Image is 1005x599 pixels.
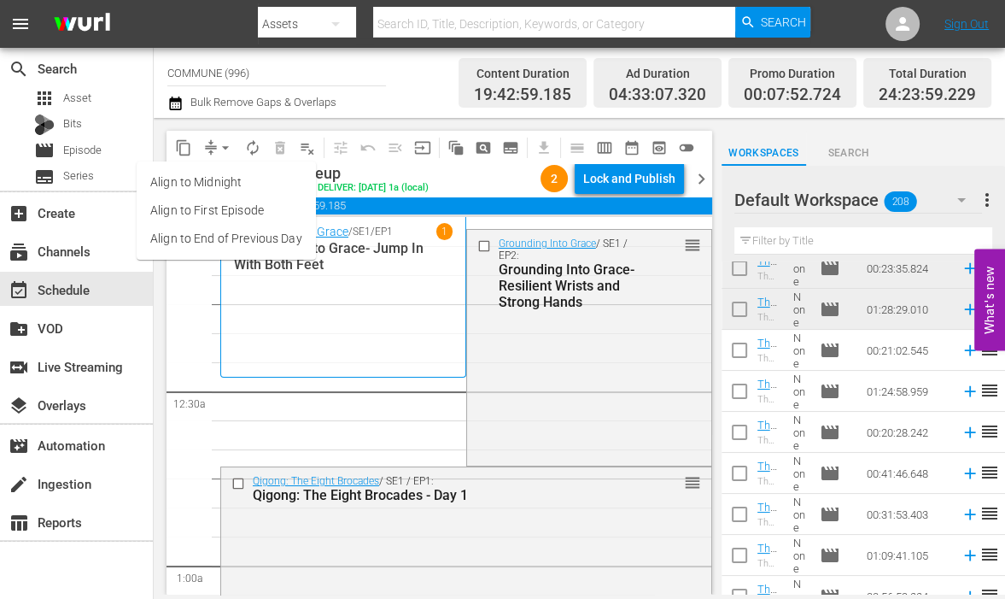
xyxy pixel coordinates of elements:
[961,382,979,401] svg: Add to Schedule
[63,90,91,107] span: Asset
[757,394,780,405] div: The Superpowers of Your Gut - Day 6
[684,473,701,492] span: reorder
[646,134,673,161] span: View Backup
[757,296,779,437] a: The Superpowers of Your Gut - Day 4
[276,197,712,214] span: 19:42:59.185
[175,139,192,156] span: content_copy
[757,353,780,364] div: The Superpowers of Your Gut - Day 5
[757,337,779,478] a: The Superpowers of Your Gut - Day 5
[860,248,954,289] td: 00:23:35.824
[979,380,1000,401] span: reorder
[348,226,353,238] p: /
[34,167,55,187] span: Series
[860,412,954,453] td: 00:20:28.242
[651,139,668,156] span: preview_outlined
[820,504,840,525] span: Episode
[961,505,979,524] svg: Add to Schedule
[253,475,622,503] div: / SE1 / EP1:
[499,238,596,250] a: Grounding Into Grace
[9,436,29,456] span: Automation
[239,134,266,161] span: Loop Content
[9,513,29,533] span: Reports
[879,62,976,85] div: Total Duration
[9,396,29,416] span: Overlays
[202,139,219,156] span: compress
[294,134,321,161] span: Clear Lineup
[820,340,840,361] span: Episode
[860,494,954,535] td: 00:31:53.403
[9,280,29,301] span: Schedule
[757,419,779,560] a: The Superpowers of Your Gut - Day 7
[979,503,1000,524] span: reorder
[979,462,1000,483] span: reorder
[961,464,979,483] svg: Add to Schedule
[820,258,840,279] span: Episode
[684,236,701,255] span: reorder
[63,142,102,159] span: Episode
[34,140,55,161] span: Episode
[499,261,635,310] div: Grounding Into Grace- Resilient Wrists and Strong Hands
[786,330,813,371] td: None
[137,225,316,253] li: Align to End of Previous Day
[757,476,780,487] div: The Superpowers of Your Gut - Day 8
[34,115,55,135] div: Bits
[786,248,813,289] td: None
[253,475,379,487] a: Qigong: The Eight Brocades
[757,312,780,323] div: The Superpowers of Your Gut - Day 4
[499,238,635,310] div: / SE1 / EP2:
[253,487,622,503] div: Qigong: The Eight Brocades - Day 1
[684,236,701,253] button: reorder
[678,139,695,156] span: toggle_off
[860,453,954,494] td: 00:41:46.648
[217,139,234,156] span: arrow_drop_down
[375,226,393,238] p: EP1
[820,381,840,402] span: Episode
[820,545,840,566] span: Episode
[583,163,675,194] div: Lock and Publish
[757,517,780,528] div: The Superpowers of Your Gut - Day 9
[884,184,916,220] span: 208
[10,14,31,34] span: menu
[944,17,989,31] a: Sign Out
[9,474,29,495] span: Ingestion
[188,96,336,109] span: Bulk Remove Gaps & Overlaps
[63,167,94,185] span: Series
[961,341,979,360] svg: Add to Schedule
[761,7,806,38] span: Search
[294,164,429,183] div: Lineup
[820,463,840,484] span: Episode
[9,242,29,262] span: Channels
[786,289,813,330] td: None
[860,535,954,576] td: 01:09:41.105
[735,7,810,38] button: Search
[414,139,431,156] span: input
[860,371,954,412] td: 01:24:58.959
[137,168,316,197] li: Align to Midnight
[722,144,807,162] span: Workspaces
[961,300,979,319] svg: Add to Schedule
[9,357,29,378] span: Live Streaming
[294,183,429,194] div: WILL DELIVER: [DATE] 1a (local)
[354,134,382,161] span: Revert to Primary Episode
[447,139,465,156] span: auto_awesome_motion_outlined
[786,535,813,576] td: None
[244,139,261,156] span: autorenew_outlined
[786,412,813,453] td: None
[9,319,29,339] span: VOD
[436,131,470,164] span: Refresh All Search Blocks
[475,139,492,156] span: pageview_outlined
[474,85,571,105] span: 19:42:59.185
[41,4,123,44] img: ans4CAIJ8jUAAAAAAAAAAAAAAAAAAAAAAAAgQb4GAAAAAAAAAAAAAAAAAAAAAAAAJMjXAAAAAAAAAAAAAAAAAAAAAAAAgAT5G...
[974,249,1005,350] button: Open Feedback Widget
[879,85,976,105] span: 24:23:59.229
[977,190,997,210] span: more_vert
[497,134,524,161] span: Create Series Block
[382,134,409,161] span: Fill episodes with ad slates
[806,144,891,162] span: Search
[757,558,780,569] div: The Superpowers of Your Gut - Day 10
[609,62,706,85] div: Ad Duration
[540,172,568,185] span: 2
[860,330,954,371] td: 00:21:02.545
[9,59,29,79] span: Search
[786,371,813,412] td: None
